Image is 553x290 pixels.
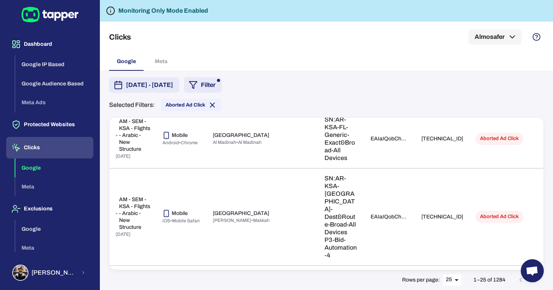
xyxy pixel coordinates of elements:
a: Google IP Based [15,61,93,67]
p: Mobile [172,132,188,139]
button: Google Audience Based [15,74,93,93]
span: iOS • Mobile Safari [162,218,200,223]
span: Aborted Ad Click [166,102,205,108]
p: [GEOGRAPHIC_DATA] [213,132,269,139]
p: 1–25 of 1284 [474,277,505,283]
h5: Clicks [109,32,131,42]
button: Google [15,158,93,178]
td: [TECHNICAL_ID] [415,109,469,168]
button: Filter [184,77,222,93]
button: Clicks [6,137,93,158]
a: Open chat [521,259,544,282]
div: EAIaIQobChMI-buUs_--jwMVDKJoCR3bjiybEAAYASAAEgJPPfD_BwE [371,213,409,220]
p: [GEOGRAPHIC_DATA] [213,210,269,217]
td: [TECHNICAL_ID] [415,168,469,265]
div: EAIaIQobChMIqb760f--jwMVIaf9BR1p-QUAEAAYAiAAEgKEVPD_BwE [371,135,409,142]
p: Selected Filters: [109,101,155,109]
p: SN:AR-KSA-[GEOGRAPHIC_DATA]-Dest&Route-Broad-All Devices P3-Bid-Automation-4 [325,175,358,259]
button: Protected Websites [6,114,93,135]
p: AM - SEM - KSA - Flights - Arabic - New Structure [119,196,150,231]
span: Al Madinah • Al Madinah [213,140,262,145]
button: Almosafer [469,29,522,45]
span: [PERSON_NAME] [PERSON_NAME] [31,269,76,277]
a: Exclusions [6,205,93,212]
button: Exclusions [6,198,93,220]
button: Dashboard [6,33,93,55]
span: Google [117,58,136,65]
span: Aborted Ad Click [475,135,523,142]
p: SN:AR-KSA-FL-Generic-Exact&Broad-All Devices [325,116,358,162]
span: [DATE] [116,153,131,159]
span: [DATE] - [DATE] [126,80,173,90]
span: [DATE] [116,232,131,237]
span: [PERSON_NAME] • Makkah [213,218,270,223]
a: Clicks [6,144,93,150]
div: Aborted Ad Click [161,99,221,111]
div: 25 [443,274,461,285]
a: Dashboard [6,40,93,47]
span: Android • Chrome [162,140,198,145]
svg: Tapper is not blocking any fraudulent activity for this domain [106,6,115,15]
p: Mobile [172,210,188,217]
button: [DATE] - [DATE] [109,77,179,93]
span: Aborted Ad Click [475,213,523,220]
p: AM - SEM - KSA - Flights - Arabic - New Structure [119,118,150,153]
h6: Monitoring Only Mode Enabled [118,6,208,15]
a: Google [15,164,93,170]
a: Google [15,225,93,232]
button: Google IP Based [15,55,93,74]
button: Google [15,220,93,239]
a: Google Audience Based [15,80,93,86]
a: Protected Websites [6,121,93,127]
button: Syed Zaidi[PERSON_NAME] [PERSON_NAME] [6,262,93,284]
img: Syed Zaidi [13,265,28,280]
p: Rows per page: [402,277,440,283]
